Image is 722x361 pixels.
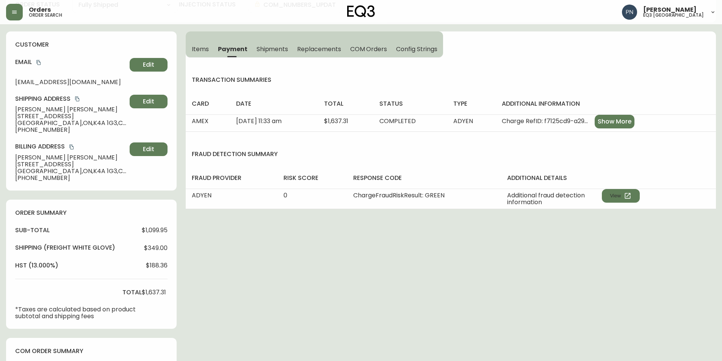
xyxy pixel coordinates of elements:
span: [GEOGRAPHIC_DATA] , ON , K4A 1G3 , CA [15,168,127,175]
span: Edit [143,61,154,69]
span: $188.36 [146,262,168,269]
h4: response code [353,174,495,182]
h4: hst (13.000%) [15,261,58,270]
button: Show More [595,115,634,128]
h4: transaction summaries [186,76,716,84]
span: Config Strings [396,45,437,53]
span: COM Orders [350,45,387,53]
span: [GEOGRAPHIC_DATA] , ON , K4A 1G3 , CA [15,120,127,127]
span: [PHONE_NUMBER] [15,127,127,133]
span: [STREET_ADDRESS] [15,113,127,120]
button: Edit [130,142,168,156]
span: Payment [218,45,247,53]
span: Additional fraud detection information [507,192,602,206]
h4: additional information [502,100,710,108]
span: Items [192,45,209,53]
button: copy [74,95,81,103]
img: logo [347,5,375,17]
button: copy [68,143,75,151]
span: Edit [143,97,154,106]
span: 0 [283,191,287,200]
h4: Email [15,58,127,66]
span: [EMAIL_ADDRESS][DOMAIN_NAME] [15,79,127,86]
span: $349.00 [144,245,168,252]
span: Replacements [297,45,341,53]
h4: risk score [283,174,341,182]
span: Charge RefID: f7125cd9-a294-497f-8272-101413badeff [502,118,592,125]
span: [STREET_ADDRESS] [15,161,127,168]
button: Edit [130,95,168,108]
span: $1,637.31 [142,289,166,296]
h4: Shipping ( Freight White Glove ) [15,244,115,252]
span: COMPLETED [379,117,416,125]
h4: card [192,100,224,108]
button: View [602,189,640,203]
h4: type [453,100,490,108]
h4: Shipping Address [15,95,127,103]
button: copy [35,59,42,66]
span: Edit [143,145,154,153]
h5: order search [29,13,62,17]
span: Shipments [257,45,288,53]
h4: Billing Address [15,142,127,151]
h4: total [122,288,142,297]
h4: additional details [507,174,710,182]
button: Edit [130,58,168,72]
h4: date [236,100,312,108]
span: $1,099.95 [142,227,168,234]
h4: sub-total [15,226,50,234]
h4: com order summary [15,347,168,355]
span: Show More [598,117,631,126]
span: [PERSON_NAME] [643,7,697,13]
h4: fraud provider [192,174,271,182]
span: ADYEN [453,117,473,125]
span: [PERSON_NAME] [PERSON_NAME] [15,154,127,161]
span: [DATE] 11:33 am [236,117,282,125]
span: ChargeFraudRiskResult: GREEN [353,191,445,200]
h4: status [379,100,441,108]
span: [PHONE_NUMBER] [15,175,127,181]
p: *Taxes are calculated based on product subtotal and shipping fees [15,306,142,320]
img: 496f1288aca128e282dab2021d4f4334 [622,5,637,20]
span: $1,637.31 [324,117,348,125]
span: Orders [29,7,51,13]
h4: total [324,100,367,108]
span: AMEX [192,117,208,125]
span: ADYEN [192,191,211,200]
h4: customer [15,41,168,49]
span: [PERSON_NAME] [PERSON_NAME] [15,106,127,113]
h5: eq3 [GEOGRAPHIC_DATA] [643,13,704,17]
h4: fraud detection summary [186,150,716,158]
h4: order summary [15,209,168,217]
